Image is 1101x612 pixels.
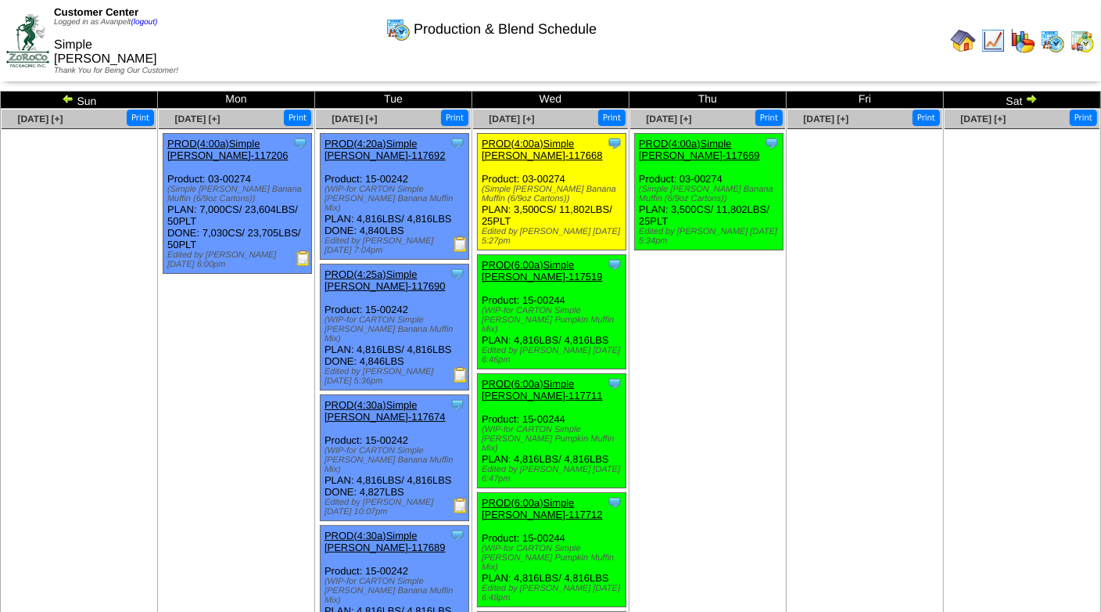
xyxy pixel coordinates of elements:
img: arrowright.gif [1025,92,1038,105]
div: (Simple [PERSON_NAME] Banana Muffin (6/9oz Cartons)) [482,185,626,203]
div: (WIP-for CARTON Simple [PERSON_NAME] Banana Muffin Mix) [325,577,468,605]
a: PROD(4:25a)Simple [PERSON_NAME]-117690 [325,268,446,292]
a: [DATE] [+] [646,113,691,124]
td: Thu [629,92,787,109]
a: [DATE] [+] [489,113,534,124]
div: (Simple [PERSON_NAME] Banana Muffin (6/9oz Cartons)) [639,185,783,203]
a: [DATE] [+] [332,113,377,124]
a: [DATE] [+] [960,113,1006,124]
a: PROD(6:00a)Simple [PERSON_NAME]-117519 [482,259,603,283]
a: PROD(4:30a)Simple [PERSON_NAME]-117674 [325,399,446,423]
img: Production Report [453,236,468,252]
img: Tooltip [450,135,465,151]
a: (logout) [131,18,157,27]
div: Edited by [PERSON_NAME] [DATE] 10:07pm [325,498,468,517]
div: (WIP-for CARTON Simple [PERSON_NAME] Banana Muffin Mix) [325,315,468,344]
img: Tooltip [607,135,622,151]
div: Product: 03-00274 PLAN: 3,500CS / 11,802LBS / 25PLT [635,134,784,250]
td: Wed [472,92,629,109]
div: Product: 03-00274 PLAN: 3,500CS / 11,802LBS / 25PLT [478,134,626,250]
div: Product: 15-00244 PLAN: 4,816LBS / 4,816LBS [478,374,626,488]
div: (WIP-for CARTON Simple [PERSON_NAME] Banana Muffin Mix) [325,446,468,474]
div: Product: 15-00242 PLAN: 4,816LBS / 4,816LBS DONE: 4,846LBS [321,265,469,391]
img: Tooltip [450,266,465,282]
div: Product: 15-00242 PLAN: 4,816LBS / 4,816LBS DONE: 4,840LBS [321,134,469,260]
div: Product: 15-00244 PLAN: 4,816LBS / 4,816LBS [478,493,626,607]
span: Customer Center [54,6,138,18]
div: (Simple [PERSON_NAME] Banana Muffin (6/9oz Cartons)) [167,185,311,203]
a: [DATE] [+] [803,113,848,124]
a: PROD(4:00a)Simple [PERSON_NAME]-117206 [167,138,289,161]
img: Tooltip [292,135,308,151]
td: Sat [944,92,1101,109]
a: PROD(4:30a)Simple [PERSON_NAME]-117689 [325,530,446,553]
a: [DATE] [+] [17,113,63,124]
a: PROD(4:00a)Simple [PERSON_NAME]-117669 [639,138,760,161]
img: Tooltip [764,135,780,151]
img: Production Report [453,367,468,383]
img: calendarprod.gif [386,16,411,41]
img: Production Report [296,250,311,266]
button: Print [1070,110,1097,126]
img: Tooltip [607,495,622,510]
div: Edited by [PERSON_NAME] [DATE] 6:46pm [482,346,626,365]
img: Tooltip [607,257,622,272]
img: home.gif [951,28,976,53]
div: Edited by [PERSON_NAME] [DATE] 5:36pm [325,367,468,386]
div: (WIP-for CARTON Simple [PERSON_NAME] Banana Muffin Mix) [325,185,468,213]
img: arrowleft.gif [62,92,74,105]
span: Thank You for Being Our Customer! [54,67,178,75]
img: calendarinout.gif [1070,28,1095,53]
span: Production & Blend Schedule [414,21,597,38]
td: Fri [787,92,944,109]
img: Production Report [453,498,468,513]
img: Tooltip [450,527,465,543]
div: Edited by [PERSON_NAME] [DATE] 5:34pm [639,227,783,246]
button: Print [284,110,311,126]
span: Logged in as Avanpelt [54,18,157,27]
div: Product: 15-00244 PLAN: 4,816LBS / 4,816LBS [478,255,626,369]
button: Print [913,110,940,126]
div: Edited by [PERSON_NAME] [DATE] 5:27pm [482,227,626,246]
div: Edited by [PERSON_NAME] [DATE] 6:47pm [482,465,626,484]
a: PROD(6:00a)Simple [PERSON_NAME]-117712 [482,497,603,520]
div: Edited by [PERSON_NAME] [DATE] 7:04pm [325,236,468,255]
td: Sun [1,92,158,109]
img: line_graph.gif [981,28,1006,53]
div: Edited by [PERSON_NAME] [DATE] 6:00pm [167,250,311,269]
button: Print [755,110,783,126]
td: Tue [315,92,472,109]
div: Product: 03-00274 PLAN: 7,000CS / 23,604LBS / 50PLT DONE: 7,030CS / 23,705LBS / 50PLT [163,134,312,274]
div: (WIP-for CARTON Simple [PERSON_NAME] Pumpkin Muffin Mix) [482,544,626,572]
button: Print [127,110,154,126]
div: Edited by [PERSON_NAME] [DATE] 6:48pm [482,584,626,603]
div: Product: 15-00242 PLAN: 4,816LBS / 4,816LBS DONE: 4,827LBS [321,395,469,521]
img: Tooltip [450,397,465,412]
button: Print [598,110,626,126]
a: PROD(4:00a)Simple [PERSON_NAME]-117668 [482,138,603,161]
button: Print [441,110,468,126]
img: calendarprod.gif [1040,28,1065,53]
img: ZoRoCo_Logo(Green%26Foil)%20jpg.webp [6,14,49,67]
a: PROD(6:00a)Simple [PERSON_NAME]-117711 [482,378,603,401]
td: Mon [158,92,315,109]
a: [DATE] [+] [174,113,220,124]
img: Tooltip [607,376,622,391]
div: (WIP-for CARTON Simple [PERSON_NAME] Pumpkin Muffin Mix) [482,306,626,334]
a: PROD(4:20a)Simple [PERSON_NAME]-117692 [325,138,446,161]
img: graph.gif [1010,28,1035,53]
span: Simple [PERSON_NAME] [54,38,157,66]
div: (WIP-for CARTON Simple [PERSON_NAME] Pumpkin Muffin Mix) [482,425,626,453]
